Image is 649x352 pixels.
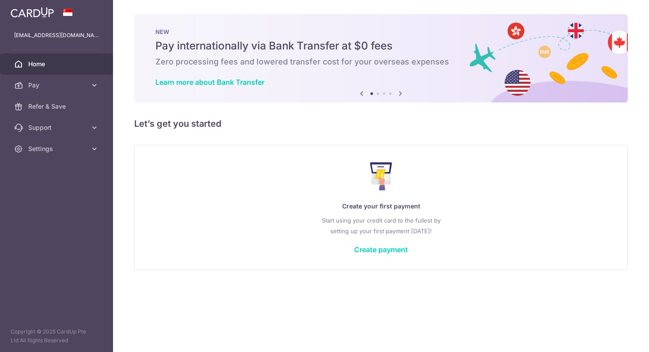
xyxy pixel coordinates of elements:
[152,215,610,236] p: Start using your credit card to the fullest by setting up your first payment [DATE]!
[28,81,87,90] span: Pay
[155,28,607,35] p: NEW
[28,60,87,68] span: Home
[28,144,87,153] span: Settings
[28,102,87,111] span: Refer & Save
[155,78,264,87] a: Learn more about Bank Transfer
[11,7,54,18] img: CardUp
[28,123,87,132] span: Support
[134,117,628,131] h5: Let’s get you started
[155,57,607,67] h6: Zero processing fees and lowered transfer cost for your overseas expenses
[152,201,610,212] p: Create your first payment
[155,39,607,53] h5: Pay internationally via Bank Transfer at $0 fees
[14,31,99,40] p: [EMAIL_ADDRESS][DOMAIN_NAME]
[370,162,392,190] img: Make Payment
[354,245,408,254] a: Create payment
[134,14,628,102] img: Bank transfer banner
